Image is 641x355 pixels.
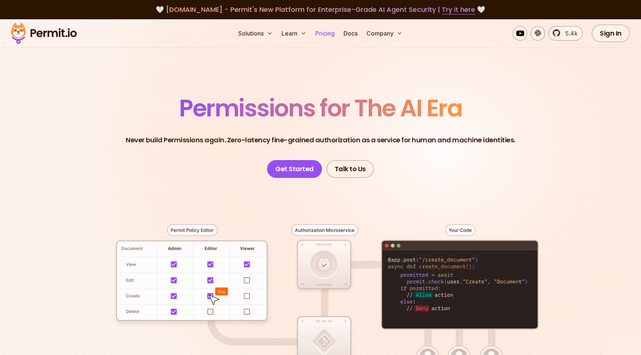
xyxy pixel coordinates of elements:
button: Solutions [235,26,276,41]
a: Get Started [267,160,322,178]
img: Permit logo [7,21,80,46]
a: Try it here [442,5,475,14]
a: Pricing [312,26,338,41]
span: 5.4k [561,29,578,38]
button: Company [364,26,405,41]
div: 🤍 🤍 [18,4,623,15]
a: Sign In [592,24,630,42]
span: Permissions for The AI Era [179,92,462,125]
p: Never build Permissions again. Zero-latency fine-grained authorization as a service for human and... [126,135,515,145]
span: [DOMAIN_NAME] - Permit's New Platform for Enterprise-Grade AI Agent Security | [166,5,475,14]
a: Talk to Us [326,160,374,178]
a: Docs [341,26,361,41]
a: 5.4k [548,26,583,41]
button: Learn [279,26,309,41]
